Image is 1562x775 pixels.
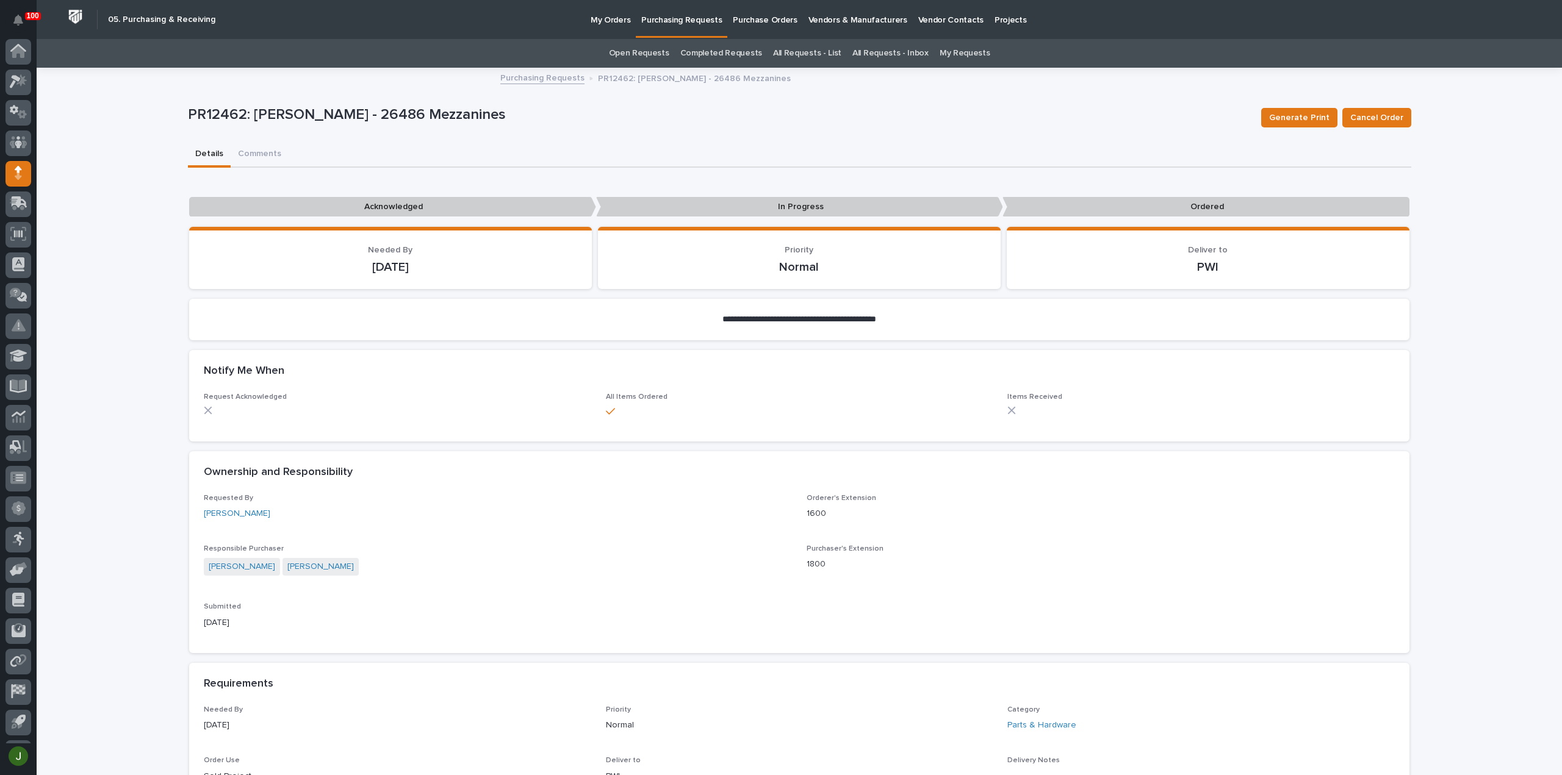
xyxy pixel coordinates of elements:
[204,616,792,629] p: [DATE]
[500,70,585,84] a: Purchasing Requests
[368,246,412,254] span: Needed By
[204,677,273,691] h2: Requirements
[596,197,1003,217] p: In Progress
[287,560,354,573] a: [PERSON_NAME]
[606,719,993,732] p: Normal
[613,260,986,274] p: Normal
[189,197,596,217] p: Acknowledged
[108,15,215,25] h2: 05. Purchasing & Receiving
[1269,110,1330,125] span: Generate Print
[204,757,240,764] span: Order Use
[204,719,591,732] p: [DATE]
[204,393,287,401] span: Request Acknowledged
[1350,110,1403,125] span: Cancel Order
[785,246,813,254] span: Priority
[1261,108,1337,127] button: Generate Print
[807,507,1395,520] p: 1600
[204,507,270,520] a: [PERSON_NAME]
[209,560,275,573] a: [PERSON_NAME]
[204,603,241,610] span: Submitted
[606,757,641,764] span: Deliver to
[807,545,884,552] span: Purchaser's Extension
[940,39,990,68] a: My Requests
[1342,108,1411,127] button: Cancel Order
[852,39,929,68] a: All Requests - Inbox
[204,706,243,713] span: Needed By
[606,393,668,401] span: All Items Ordered
[680,39,762,68] a: Completed Requests
[231,142,289,168] button: Comments
[598,71,791,84] p: PR12462: [PERSON_NAME] - 26486 Mezzanines
[204,260,577,274] p: [DATE]
[609,39,669,68] a: Open Requests
[204,495,253,502] span: Requested By
[606,706,631,713] span: Priority
[64,5,87,28] img: Workspace Logo
[188,106,1251,124] p: PR12462: [PERSON_NAME] - 26486 Mezzanines
[204,365,284,378] h2: Notify Me When
[5,743,31,769] button: users-avatar
[1188,246,1228,254] span: Deliver to
[204,545,284,552] span: Responsible Purchaser
[1002,197,1409,217] p: Ordered
[204,466,353,479] h2: Ownership and Responsibility
[1007,719,1076,732] a: Parts & Hardware
[773,39,841,68] a: All Requests - List
[5,7,31,33] button: Notifications
[1021,260,1395,274] p: PWI
[1007,757,1060,764] span: Delivery Notes
[15,15,31,34] div: Notifications100
[27,12,39,20] p: 100
[807,558,1395,571] p: 1800
[1007,706,1040,713] span: Category
[807,495,876,502] span: Orderer's Extension
[1007,393,1062,401] span: Items Received
[188,142,231,168] button: Details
